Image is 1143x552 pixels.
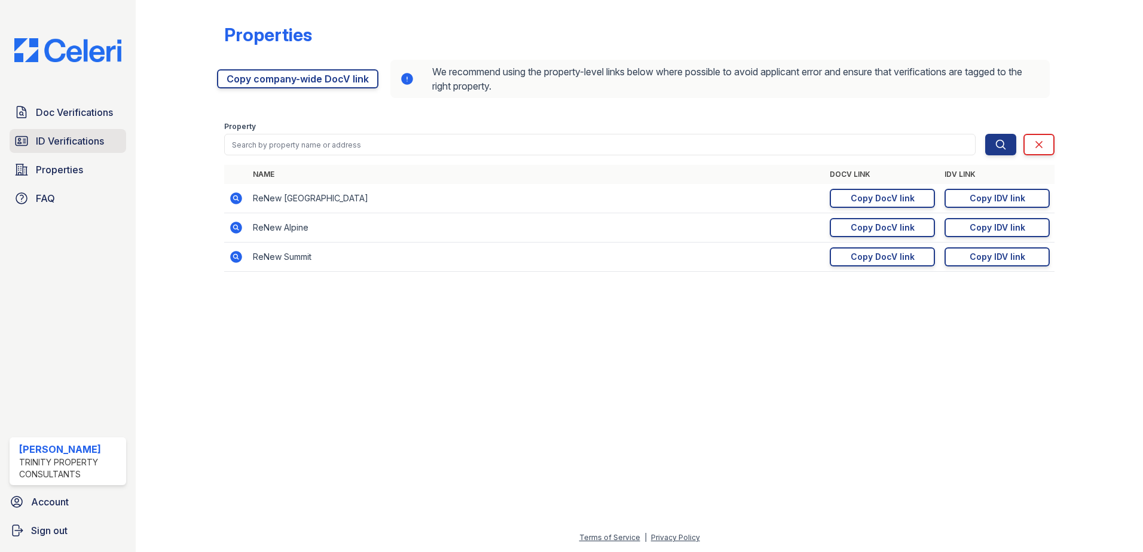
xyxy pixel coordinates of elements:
input: Search by property name or address [224,134,976,155]
a: Copy company-wide DocV link [217,69,378,88]
div: Trinity Property Consultants [19,456,121,480]
span: ID Verifications [36,134,104,148]
a: FAQ [10,186,126,210]
a: Properties [10,158,126,182]
div: Copy DocV link [851,222,915,234]
label: Property [224,122,256,131]
img: CE_Logo_Blue-a8612792a0a2168367f1c8372b55b34899dd931a85d93a1a3d3e32e68fde9ad4.png [5,38,131,62]
span: Account [31,495,69,509]
a: Copy DocV link [830,189,935,208]
div: Copy DocV link [851,192,915,204]
th: DocV Link [825,165,940,184]
a: Account [5,490,131,514]
span: Properties [36,162,83,177]
a: Terms of Service [579,533,640,542]
div: | [644,533,647,542]
td: ReNew Summit [248,243,825,272]
td: ReNew [GEOGRAPHIC_DATA] [248,184,825,213]
span: Doc Verifications [36,105,113,119]
a: Privacy Policy [651,533,700,542]
div: We recommend using the property-level links below where possible to avoid applicant error and ens... [390,60,1050,98]
div: Copy IDV link [970,251,1025,263]
div: Copy IDV link [970,192,1025,204]
a: Doc Verifications [10,100,126,124]
span: Sign out [31,523,68,538]
a: Copy IDV link [945,218,1050,237]
div: Copy IDV link [970,222,1025,234]
td: ReNew Alpine [248,213,825,243]
a: Copy IDV link [945,247,1050,266]
span: FAQ [36,191,55,206]
div: Properties [224,24,312,45]
a: Copy IDV link [945,189,1050,208]
div: [PERSON_NAME] [19,442,121,456]
th: Name [248,165,825,184]
a: Sign out [5,519,131,542]
div: Copy DocV link [851,251,915,263]
th: IDV Link [940,165,1055,184]
a: Copy DocV link [830,247,935,266]
a: ID Verifications [10,129,126,153]
a: Copy DocV link [830,218,935,237]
